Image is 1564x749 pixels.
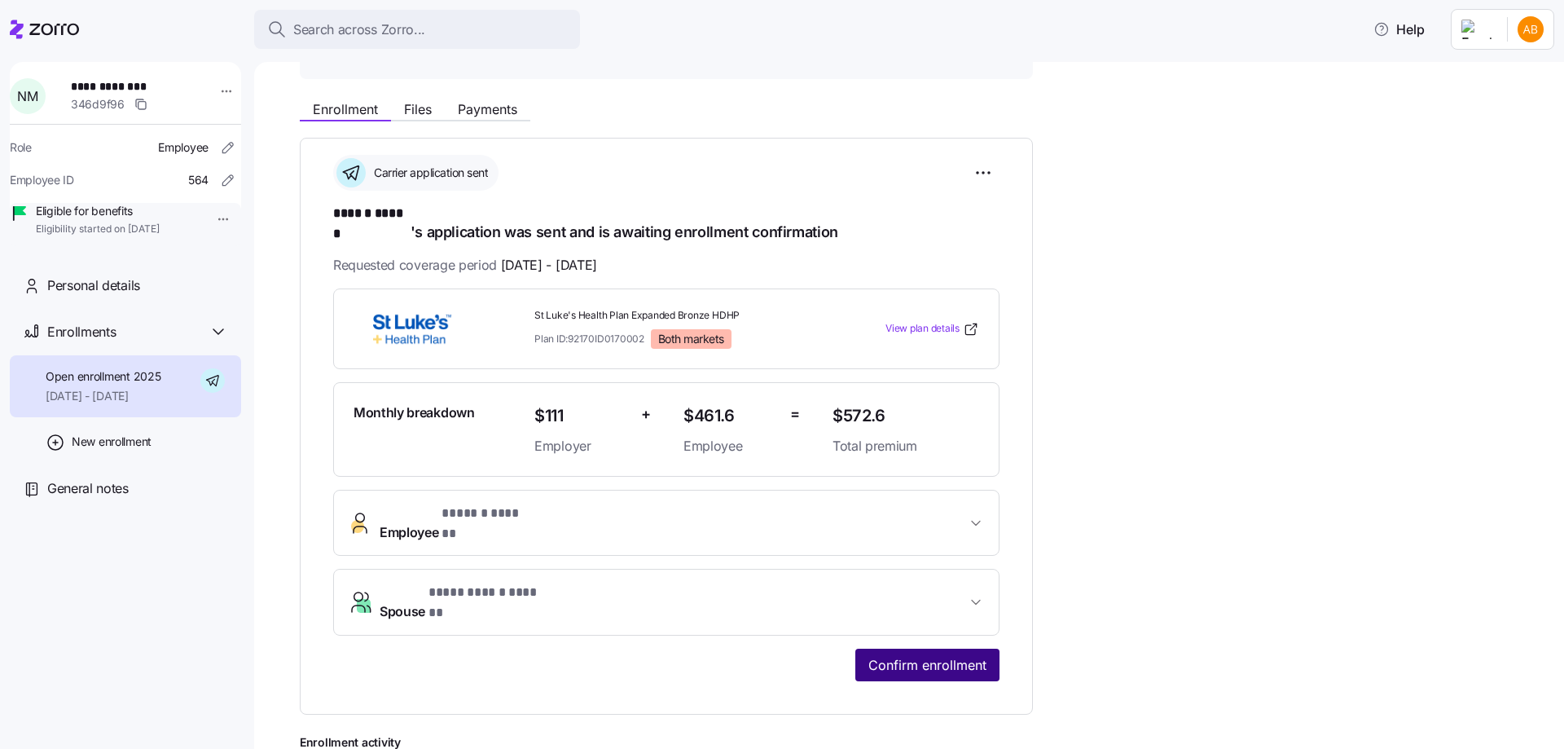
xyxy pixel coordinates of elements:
span: Employee [683,436,777,456]
span: $461.6 [683,403,777,430]
span: New enrollment [72,434,152,450]
span: Role [10,139,32,156]
span: Employee ID [10,172,74,188]
span: Payments [458,103,517,116]
span: Eligible for benefits [36,203,160,219]
span: 564 [188,172,209,188]
span: Personal details [47,275,140,296]
span: Enrollment [313,103,378,116]
span: Eligibility started on [DATE] [36,222,160,236]
span: St Luke's Health Plan Expanded Bronze HDHP [534,309,819,323]
span: Requested coverage period [333,255,597,275]
button: Confirm enrollment [855,649,999,681]
span: Both markets [658,332,724,346]
h1: 's application was sent and is awaiting enrollment confirmation [333,204,999,242]
span: Plan ID: 92170ID0170002 [534,332,644,346]
span: Confirm enrollment [868,655,986,675]
span: N M [17,90,37,103]
span: = [790,403,800,426]
span: Files [404,103,432,116]
span: Employee [380,504,525,543]
img: 42a6513890f28a9d591cc60790ab6045 [1518,16,1544,42]
img: Employer logo [1461,20,1494,39]
span: General notes [47,478,129,499]
span: 346d9f96 [71,96,125,112]
span: View plan details [885,321,960,337]
span: [DATE] - [DATE] [501,255,597,275]
span: Help [1373,20,1425,39]
img: St. Luke's Health Plan [354,311,471,348]
span: [DATE] - [DATE] [46,388,160,404]
a: View plan details [885,321,979,337]
span: Enrollments [47,322,116,342]
button: Help [1360,13,1438,46]
span: + [641,403,651,426]
span: $572.6 [833,403,979,430]
span: $111 [534,403,628,430]
span: Employee [158,139,209,156]
span: Total premium [833,436,979,456]
span: Open enrollment 2025 [46,368,160,385]
span: Spouse [380,583,548,622]
span: Search across Zorro... [293,20,425,40]
span: Employer [534,436,628,456]
span: Monthly breakdown [354,403,475,423]
button: Search across Zorro... [254,10,580,49]
span: Carrier application sent [369,165,488,181]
